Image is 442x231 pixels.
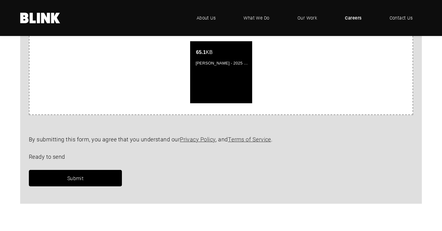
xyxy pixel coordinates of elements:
[380,9,422,27] a: Contact Us
[288,9,327,27] a: Our Work
[243,15,270,21] span: What We Do
[228,135,271,143] a: Terms of Service
[234,9,279,27] a: What We Do
[336,9,371,27] a: Careers
[196,50,206,55] strong: 65.1
[187,9,225,27] a: About Us
[180,135,216,143] a: Privacy Policy
[194,61,275,65] span: [PERSON_NAME] - 2025 Updated CV.pdf
[297,15,317,21] span: Our Work
[390,15,413,21] span: Contact Us
[67,175,84,181] span: Submit
[194,50,215,55] span: KB
[29,135,413,144] p: By submitting this form, you agree that you understand our , and .
[345,15,361,21] span: Careers
[29,153,65,160] span: Ready to send
[20,13,60,23] a: Home
[197,15,216,21] span: About Us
